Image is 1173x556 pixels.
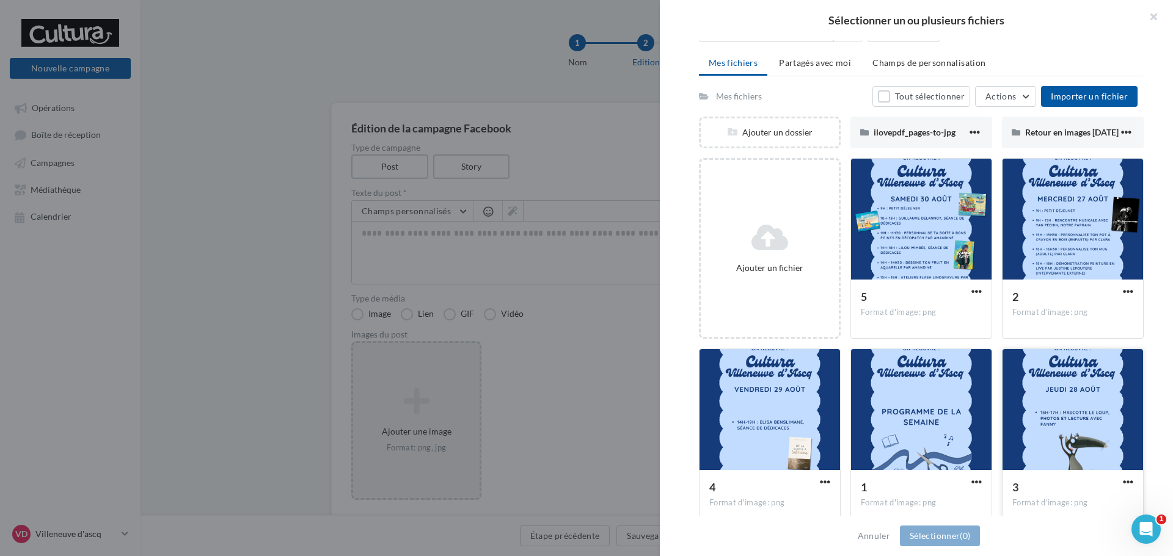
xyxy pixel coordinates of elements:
[872,86,970,107] button: Tout sélectionner
[709,57,758,68] span: Mes fichiers
[985,91,1016,101] span: Actions
[1157,514,1166,524] span: 1
[874,127,956,137] span: ilovepdf_pages-to-jpg
[900,525,980,546] button: Sélectionner(0)
[1131,514,1161,544] iframe: Intercom live chat
[701,126,839,139] div: Ajouter un dossier
[716,90,762,103] div: Mes fichiers
[1025,127,1119,137] span: Retour en images [DATE]
[1012,497,1133,508] div: Format d'image: png
[1051,91,1128,101] span: Importer un fichier
[709,497,830,508] div: Format d'image: png
[706,262,834,274] div: Ajouter un fichier
[1012,480,1018,494] span: 3
[861,307,982,318] div: Format d'image: png
[1012,290,1018,303] span: 2
[975,86,1036,107] button: Actions
[1041,86,1138,107] button: Importer un fichier
[861,497,982,508] div: Format d'image: png
[960,530,970,541] span: (0)
[861,480,867,494] span: 1
[861,290,867,303] span: 5
[1012,307,1133,318] div: Format d'image: png
[679,15,1153,26] h2: Sélectionner un ou plusieurs fichiers
[872,57,985,68] span: Champs de personnalisation
[853,529,895,543] button: Annuler
[779,57,851,68] span: Partagés avec moi
[709,480,715,494] span: 4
